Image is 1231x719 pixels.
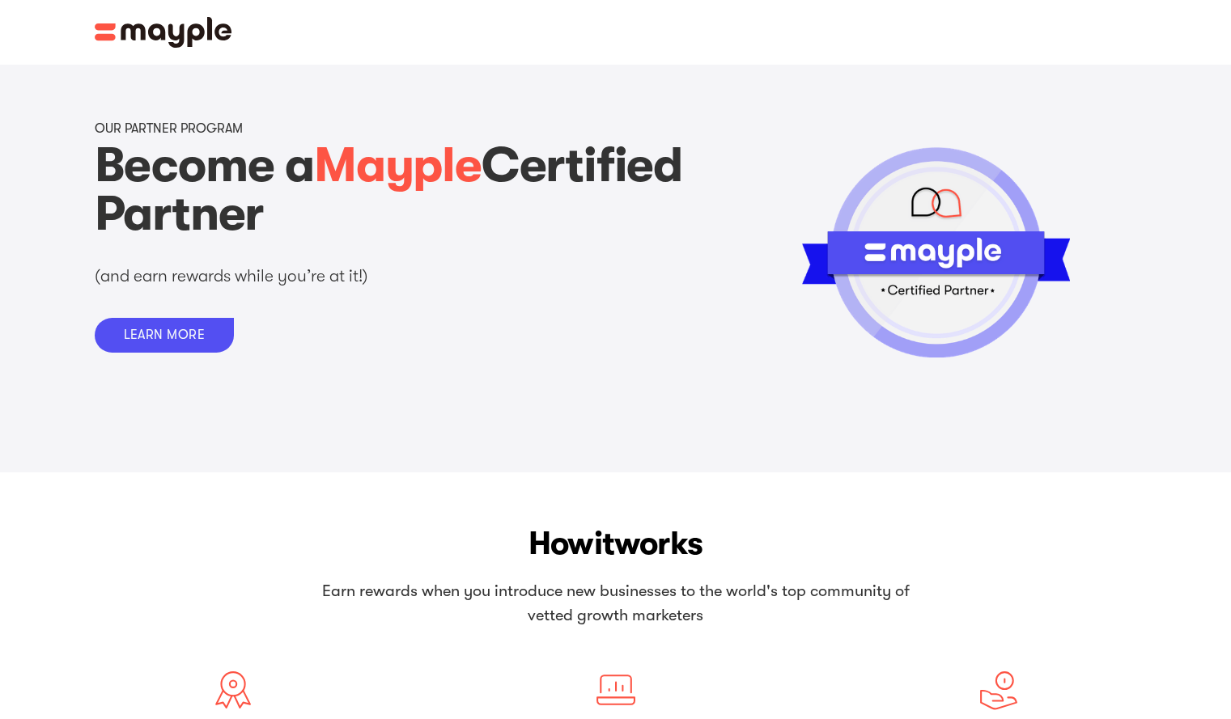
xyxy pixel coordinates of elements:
[95,142,697,239] h1: Become a Certified Partner
[595,670,635,710] img: Find a match
[124,328,206,343] div: LEARN MORE
[978,670,1019,710] img: Grow your business
[95,121,243,137] p: OUR PARTNER PROGRAM
[312,579,919,628] p: Earn rewards when you introduce new businesses to the world's top community of vetted growth mark...
[62,521,1169,566] h2: How works
[95,318,235,353] a: LEARN MORE
[212,670,253,710] img: Create your marketing brief.
[95,17,232,48] img: Mayple logo
[314,137,482,193] span: Mayple
[95,264,516,288] p: (and earn rewards while you’re at it!)
[594,525,614,562] span: it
